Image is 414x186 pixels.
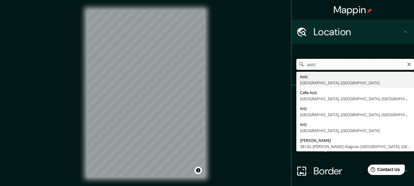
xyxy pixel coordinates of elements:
h4: Mappin [333,4,372,16]
div: Ariz [300,105,410,112]
div: Style [291,110,414,134]
h4: Layout [313,140,402,153]
div: 38120, [PERSON_NAME] Alagoas, [GEOGRAPHIC_DATA], [GEOGRAPHIC_DATA] [300,143,410,150]
img: pin-icon.png [367,8,372,13]
div: Ariz [300,121,410,127]
iframe: Help widget launcher [359,162,407,179]
div: [GEOGRAPHIC_DATA], [GEOGRAPHIC_DATA], [GEOGRAPHIC_DATA] [300,96,410,102]
button: Clear [407,61,412,67]
div: [GEOGRAPHIC_DATA], [GEOGRAPHIC_DATA] [300,80,410,86]
h4: Location [313,26,402,38]
div: Layout [291,134,414,159]
div: Aoiz [300,74,410,80]
div: [PERSON_NAME] [300,137,410,143]
div: [GEOGRAPHIC_DATA], [GEOGRAPHIC_DATA] [300,127,410,134]
div: Pins [291,85,414,110]
div: [GEOGRAPHIC_DATA], [GEOGRAPHIC_DATA], [GEOGRAPHIC_DATA] [300,112,410,118]
div: Calle Aoiz [300,89,410,96]
input: Pick your city or area [296,59,414,70]
canvas: Map [87,10,205,177]
button: Toggle attribution [195,167,202,174]
div: Location [291,20,414,44]
h4: Border [313,165,402,177]
div: Border [291,159,414,183]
